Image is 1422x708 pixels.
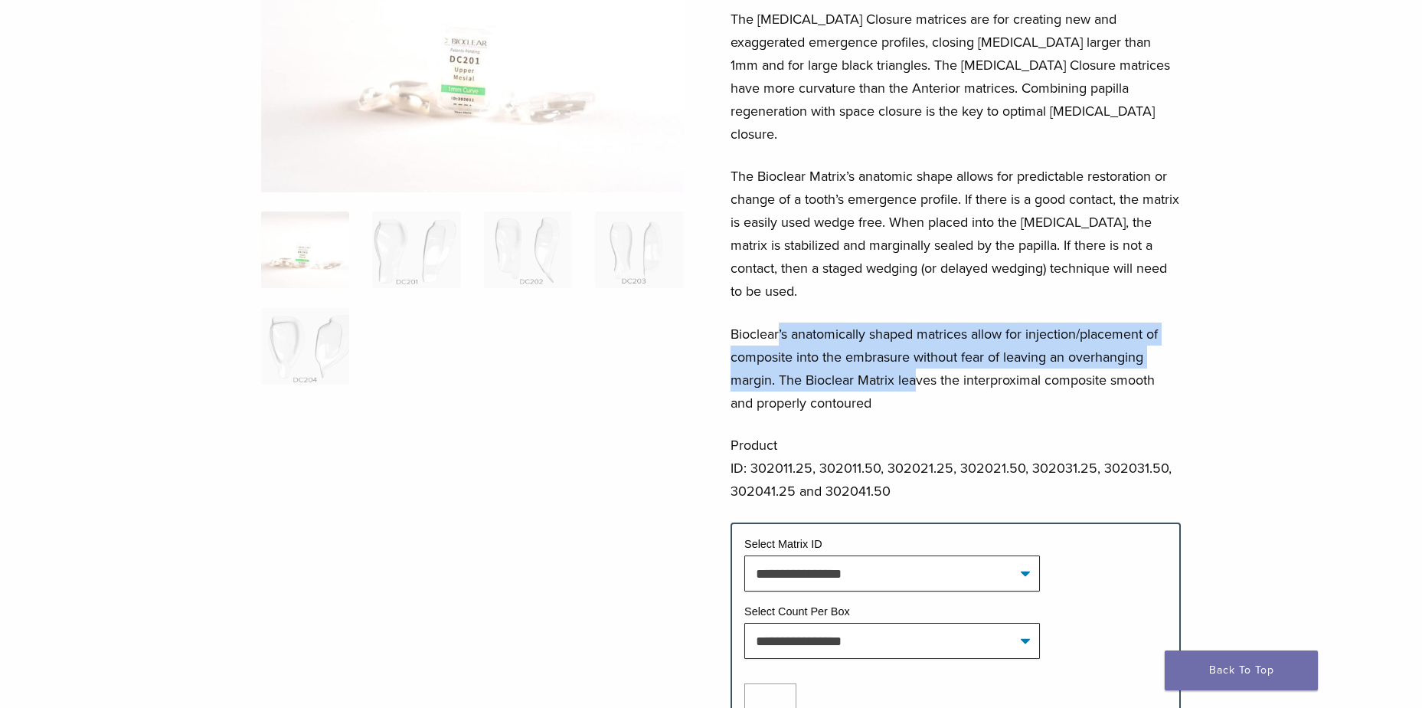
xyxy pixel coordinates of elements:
img: Original Anterior Matrix - DC Series - Image 5 [261,308,349,385]
p: The Bioclear Matrix’s anatomic shape allows for predictable restoration or change of a tooth’s em... [731,165,1181,303]
img: Original Anterior Matrix - DC Series - Image 2 [372,211,460,288]
img: Anterior-Original-DC-Series-Matrices-324x324.jpg [261,211,349,288]
p: Bioclear’s anatomically shaped matrices allow for injection/placement of composite into the embra... [731,323,1181,415]
p: Product ID: 302011.25, 302011.50, 302021.25, 302021.50, 302031.25, 302031.50, 302041.25 and 30204... [731,434,1181,503]
label: Select Matrix ID [744,538,822,550]
label: Select Count Per Box [744,605,850,618]
img: Original Anterior Matrix - DC Series - Image 3 [484,211,572,288]
p: The [MEDICAL_DATA] Closure matrices are for creating new and exaggerated emergence profiles, clos... [731,8,1181,146]
a: Back To Top [1165,651,1318,690]
img: Original Anterior Matrix - DC Series - Image 4 [595,211,683,288]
